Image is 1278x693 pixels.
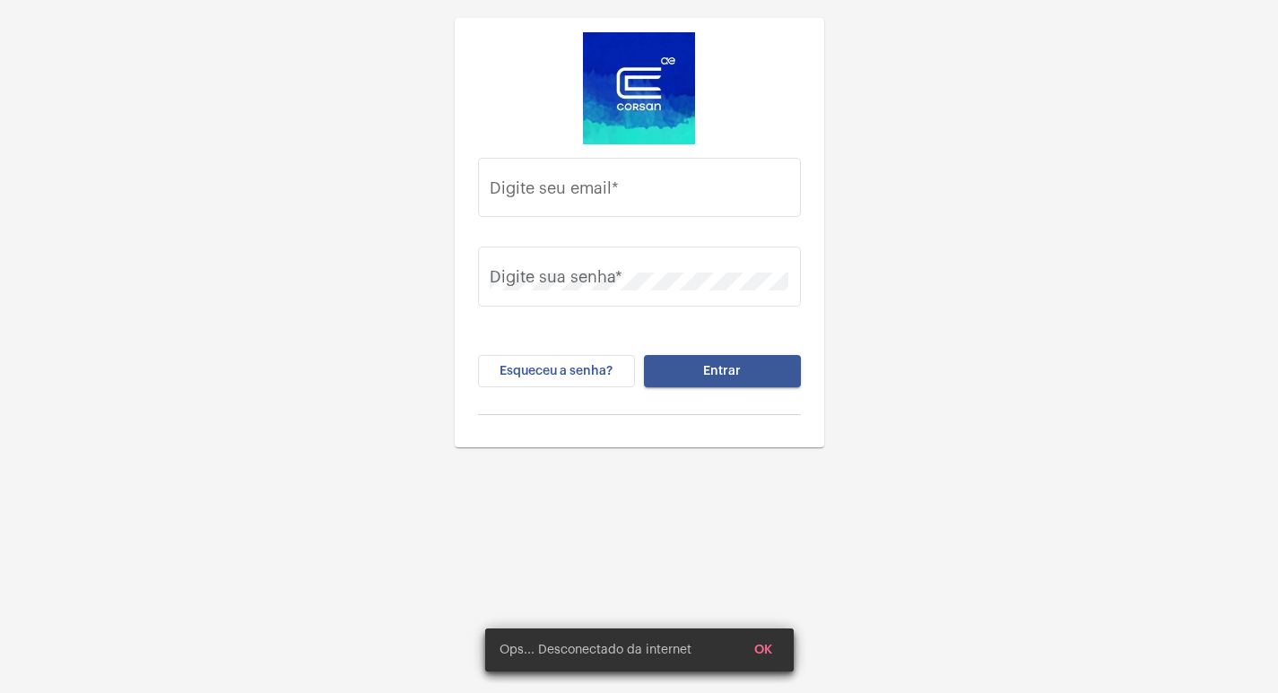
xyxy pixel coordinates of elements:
[478,355,635,387] button: Esqueceu a senha?
[703,365,741,377] span: Entrar
[490,183,788,201] input: Digite seu email
[500,641,691,659] span: Ops... Desconectado da internet
[500,365,613,377] span: Esqueceu a senha?
[644,355,801,387] button: Entrar
[583,32,695,144] img: d4669ae0-8c07-2337-4f67-34b0df7f5ae4.jpeg
[754,644,772,656] span: OK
